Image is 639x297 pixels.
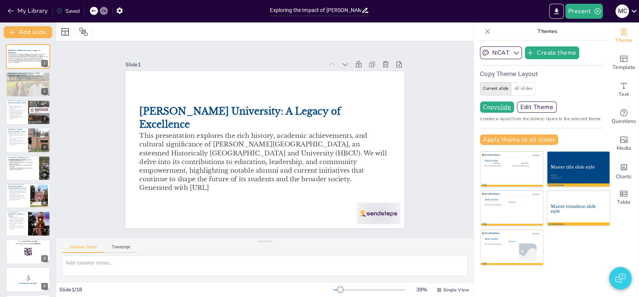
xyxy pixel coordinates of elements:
div: Add a table [609,184,639,211]
span: Table [617,198,630,206]
p: Students participate in initiatives benefiting the Atlanta community. [8,162,37,164]
p: [PERSON_NAME] has produced influential figures in civil rights and arts. [8,133,26,137]
div: 4 [41,144,48,151]
div: Master transition slide style [551,204,606,214]
p: [PERSON_NAME] emphasizes community engagement and service. [8,159,37,161]
p: Graduates contribute positively to communities and the nation. [8,220,26,222]
p: Alumni are known for advocacy in various fields. [8,223,26,225]
div: Add text boxes [609,76,639,103]
div: 9 [41,283,48,290]
div: Slide header [484,198,539,201]
span: Single View [443,287,469,293]
div: Slide header [484,159,540,162]
div: 6 [6,184,50,208]
p: The college emphasizes liberal arts education and critical thinking. [8,110,26,112]
p: Generated with [URL] [8,62,48,64]
div: [DOMAIN_NAME] [482,262,487,266]
div: Subheader [484,201,539,203]
div: Add charts and graphs [609,157,639,184]
p: Themes [493,22,601,40]
button: M C [615,4,629,19]
div: First level of information [512,165,535,167]
button: Add slide [4,26,52,38]
span: Text [618,90,629,99]
div: Add images, graphics, shapes or video [609,130,639,157]
p: The college has produced influential figures in various fields. [8,78,48,79]
button: Speaker Notes [62,245,104,253]
div: M C [615,4,629,18]
div: Master title slide style [551,165,606,170]
div: Presenter to Lorem Ipsum [551,177,568,178]
div: Add ready made slides [609,49,639,76]
div: Get real-time input from your audience [609,103,639,130]
button: Transcript [104,245,138,253]
p: This presentation explores the rich history, academic achievements, and cultural significance of ... [139,131,390,184]
p: Community outreach programs provide resources to underserved populations. [8,225,26,230]
p: The mission emphasizes academic excellence and social responsibility. [8,79,48,81]
p: [PERSON_NAME] became a leading liberal arts college over time. [8,76,48,78]
div: First level of information [484,165,509,167]
div: 1 [41,60,48,67]
p: 5 [8,275,48,283]
p: Alumni serve as role models for current students. [8,137,26,140]
div: create layout [480,82,603,96]
div: Presenter [551,174,568,175]
div: 1 [6,44,50,69]
div: Subheader [484,240,539,242]
p: Improvements to campus facilities enhance learning environments. [8,195,28,197]
div: First level of information [484,204,539,206]
div: 2 [41,88,48,95]
span: Media [617,144,631,152]
span: Creates a layout from the slide(s) layers to the selected theme. [480,116,603,122]
span: Template [612,63,635,72]
p: Faculty provide personalized attention and mentorship. [8,113,26,115]
div: Saved [57,7,80,15]
p: The university maintains a strong alumni network for support. [8,140,26,143]
strong: [PERSON_NAME] University: A Legacy of Excellence [8,49,40,53]
p: Collaboration with local organizations creates engagement opportunities. [8,167,37,170]
p: [PERSON_NAME] was founded in [DATE] to educate freedmen. [8,75,48,77]
div: Slide 1 [125,61,323,68]
p: Research opportunities and internships enhance student experience. [8,115,26,119]
div: First level of information [484,243,512,245]
div: 9 [6,267,50,292]
p: The university is increasing support for mental health services. [8,192,28,195]
p: Alumni contribute to the university's ongoing mission. [8,143,26,145]
p: Generated with [URL] [139,184,390,192]
div: Subheader [484,162,510,164]
h6: Copy Theme Layout [480,69,603,79]
p: [PERSON_NAME] is enhancing academic programs and research opportunities. [8,189,28,192]
button: Create theme [525,46,579,59]
div: Subheader [512,162,538,164]
div: Slide Subject [522,194,540,195]
span: Theme [615,36,632,45]
div: 39 % [413,286,430,293]
p: [PERSON_NAME] has a significant societal impact through education. [8,217,26,220]
div: Slide header [484,237,540,240]
p: Go to [8,240,48,243]
button: Export to PowerPoint [549,4,564,19]
span: Position [79,27,88,36]
button: Apply theme to all slides [480,134,558,145]
div: 4 [6,128,50,152]
div: Slide 1 / 18 [59,286,333,293]
strong: [DOMAIN_NAME] [23,240,37,242]
button: Edit Theme [517,101,557,113]
input: Insert title [270,5,361,16]
button: Present [565,4,603,19]
div: Slide Subject [522,233,540,234]
div: Date 00/00/00 [551,178,568,179]
div: 8 [41,255,48,262]
div: [DOMAIN_NAME] [482,184,487,188]
div: 7 [6,211,50,236]
div: Change the overall theme [609,22,639,49]
div: 3 [41,116,48,122]
u: slide [497,104,511,110]
p: Notable Alumni of [PERSON_NAME][GEOGRAPHIC_DATA] [8,127,26,135]
p: Programs instill a sense of responsibility and leadership. [8,164,37,167]
div: 8 [6,239,50,264]
div: [DOMAIN_NAME] [482,223,487,227]
p: and login with code [8,243,48,245]
p: Current Initiatives at [PERSON_NAME][GEOGRAPHIC_DATA] [8,183,28,190]
div: 6 [41,199,48,206]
